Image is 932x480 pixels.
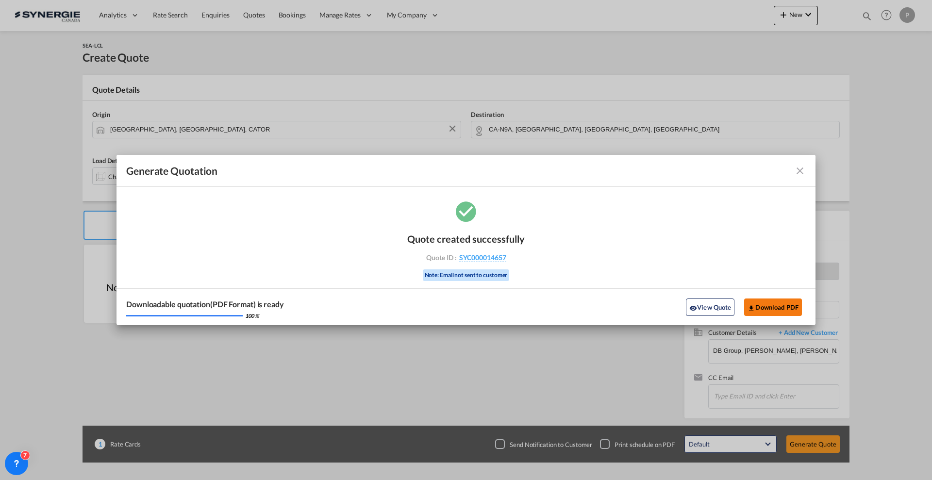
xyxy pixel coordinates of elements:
div: Quote ID : [410,253,522,262]
button: Download PDF [744,298,802,316]
div: 100 % [245,312,259,319]
div: Downloadable quotation(PDF Format) is ready [126,299,284,310]
button: icon-eyeView Quote [686,298,734,316]
md-icon: icon-checkbox-marked-circle [454,199,478,223]
md-icon: icon-eye [689,304,697,312]
span: Generate Quotation [126,165,217,177]
div: Quote created successfully [407,233,525,245]
div: Note: Email not sent to customer [423,269,510,281]
md-icon: icon-download [748,304,755,312]
md-dialog: Generate Quotation Quote ... [116,155,815,326]
span: SYC000014657 [459,253,506,262]
md-icon: icon-close fg-AAA8AD cursor m-0 [794,165,806,177]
